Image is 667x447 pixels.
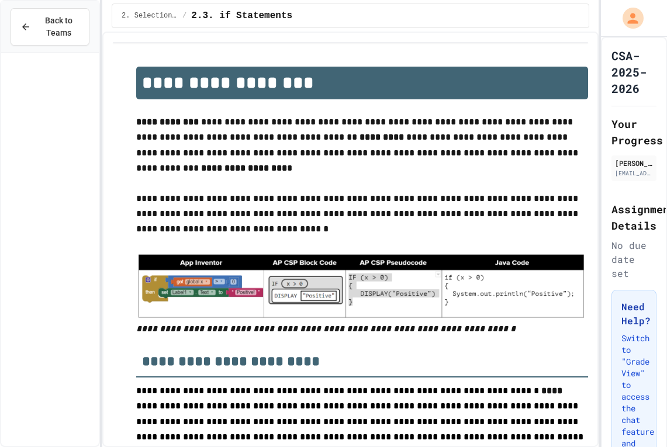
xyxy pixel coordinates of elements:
[610,5,647,32] div: My Account
[621,300,647,328] h3: Need Help?
[618,400,655,435] iframe: chat widget
[611,47,656,96] h1: CSA-2025-2026
[182,11,186,20] span: /
[611,238,656,280] div: No due date set
[615,169,653,178] div: [EMAIL_ADDRESS][DOMAIN_NAME]
[611,116,656,148] h2: Your Progress
[38,15,80,39] span: Back to Teams
[570,349,655,399] iframe: chat widget
[191,9,292,23] span: 2.3. if Statements
[122,11,178,20] span: 2. Selection and Iteration
[11,8,89,46] button: Back to Teams
[611,201,656,234] h2: Assignment Details
[615,158,653,168] div: [PERSON_NAME]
